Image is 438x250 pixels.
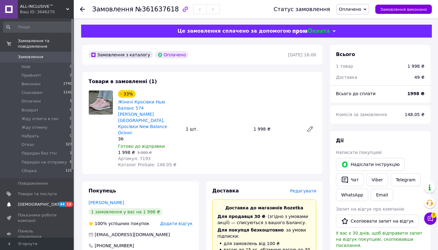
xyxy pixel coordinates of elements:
[336,207,404,212] span: Запит на відгук про компанію
[65,142,72,147] span: 327
[336,112,387,117] span: Комісія за замовлення
[89,91,113,115] img: Жіночі Кросівки Нью Баланс 574 Рожеві Замшеві Весняні, Кросівки New Balance Осінні
[20,4,66,9] span: ALL-INCLUSIVE™
[293,28,329,34] img: evopay logo
[405,112,424,117] span: 148.05 ₴
[183,125,251,133] div: 1 шт.
[22,99,41,104] span: Оплачені
[336,215,419,228] button: Скопіювати запит на відгук
[70,73,72,78] span: 2
[70,151,72,156] span: 1
[58,202,65,207] span: 44
[70,159,72,165] span: 8
[218,228,284,232] span: Для покупця безкоштовно
[92,6,133,13] span: Замовлення
[18,212,57,224] span: Показники роботи компанії
[371,189,393,201] button: Email
[336,75,357,80] span: Доставка
[70,116,72,122] span: 0
[336,158,405,171] button: Надіслати інструкцію
[336,173,364,186] button: Чат
[408,63,424,69] div: 1 998 ₴
[380,7,427,12] span: Замовлення виконано
[336,150,382,155] span: Написати покупцеві
[65,202,73,207] span: 12
[118,90,136,98] div: - 33%
[336,51,355,57] span: Всього
[22,116,59,122] span: Жду ответа в смс
[290,188,316,193] span: Редагувати
[336,64,353,69] span: 1 товар
[22,133,39,139] span: Набрать
[336,231,422,248] span: У вас є 30 днів, щоб відправити запит на відгук покупцеві, скопіювавши посилання.
[22,142,34,147] span: Отказ
[212,188,239,194] span: Доставка
[22,125,47,130] span: Жду отмену
[135,6,179,13] span: №361637618
[218,240,311,247] li: для замовлень від 100 ₴
[225,205,303,210] span: Доставка до магазинів Rozetka
[22,151,57,156] span: Передан без ттн
[336,189,368,201] a: WhatsApp
[22,90,42,95] span: Скасовані
[63,90,72,95] span: 1142
[89,79,157,84] span: Товари в замовленні (1)
[391,173,421,186] a: Telegram
[160,221,192,226] span: Додати відгук
[63,81,72,87] span: 2749
[407,91,424,96] b: 1998 ₴
[375,5,432,14] button: Замовлення виконано
[411,71,428,84] div: 49 ₴
[18,181,48,186] span: Повідомлення
[94,243,135,249] div: [PHONE_NUMBER]
[95,221,107,226] span: 100%
[118,99,167,135] a: Жіночі Кросівки Нью Баланс 574 [PERSON_NAME] [GEOGRAPHIC_DATA], Кросівки New Balance Осінні
[339,7,361,12] span: Оплачено
[18,202,63,207] span: [DEMOGRAPHIC_DATA]
[155,51,188,58] div: Оплачено
[218,214,266,219] span: Для продавця 30 ₴
[424,212,436,225] button: Чат з покупцем7
[304,123,316,135] a: Редагувати
[336,91,376,96] span: Всього до сплати
[431,212,436,218] span: 7
[22,64,30,70] span: Нові
[18,228,57,240] span: Панель управління
[137,151,152,155] span: 3 000 ₴
[70,107,72,113] span: 0
[218,227,311,239] div: за умови підписки:
[22,81,41,87] span: Виконані
[177,28,291,34] span: Це замовлення сплачено за допомогою
[70,133,72,139] span: 0
[95,232,170,237] span: [EMAIL_ADDRESS][DOMAIN_NAME]
[118,162,176,167] span: Каталог ProSale: 148.05 ₴
[118,150,135,155] span: 1 998 ₴
[89,200,124,205] a: [PERSON_NAME]
[18,38,74,49] span: Замовлення та повідомлення
[218,213,311,226] div: (згідно з умовами акції) — списуються з вашого Балансу.
[22,73,41,78] span: Прийняті
[18,191,57,197] span: Товари та послуги
[22,168,37,174] span: Сборка
[70,64,72,70] span: 0
[118,144,165,149] span: Готово до відправки
[22,107,38,113] span: Возврат
[18,54,43,60] span: Замовлення
[65,168,72,174] span: 121
[118,156,151,161] span: Артикул: 7193
[70,125,72,130] span: 0
[366,173,388,186] a: Viber
[22,159,67,165] span: Передан на отправку
[20,9,74,15] div: Ваш ID: 3646270
[89,51,153,58] div: Замовлення з каталогу
[89,208,163,216] div: 1 замовлення у вас на 1 998 ₴
[89,220,149,227] div: успішних покупок
[251,125,302,133] div: 1 998 ₴
[274,6,330,12] div: Статус замовлення
[118,136,181,142] div: 36
[336,138,344,143] span: Дії
[288,52,316,57] time: [DATE] 16:00
[80,6,85,12] div: Повернутися назад
[3,22,73,33] input: Пошук
[89,188,116,194] span: Покупець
